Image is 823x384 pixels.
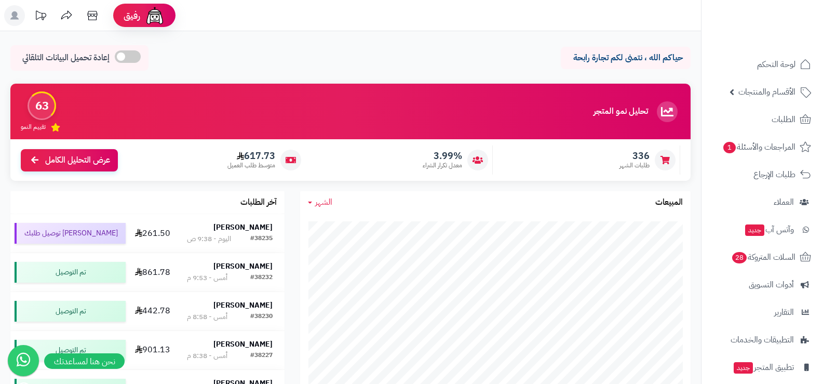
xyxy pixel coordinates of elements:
a: الشهر [308,196,332,208]
a: العملاء [708,190,817,215]
h3: تحليل نمو المتجر [593,107,648,116]
div: [PERSON_NAME] توصيل طلبك [15,223,126,244]
div: اليوم - 9:38 ص [187,234,231,244]
span: 617.73 [227,150,275,162]
a: المراجعات والأسئلة1 [708,135,817,160]
span: العملاء [774,195,794,209]
a: تطبيق المتجرجديد [708,355,817,380]
span: وآتس آب [744,222,794,237]
p: حياكم الله ، نتمنى لكم تجارة رابحة [569,52,683,64]
span: إعادة تحميل البيانات التلقائي [22,52,110,64]
a: طلبات الإرجاع [708,162,817,187]
h3: المبيعات [655,198,683,207]
a: عرض التحليل الكامل [21,149,118,171]
strong: [PERSON_NAME] [213,339,273,350]
span: جديد [734,362,753,374]
span: المراجعات والأسئلة [722,140,795,154]
span: 28 [732,252,747,263]
div: أمس - 8:38 م [187,351,227,361]
a: تحديثات المنصة [28,5,53,29]
span: الأقسام والمنتجات [738,85,795,99]
span: تقييم النمو [21,123,46,131]
h3: آخر الطلبات [240,198,277,207]
td: 861.78 [130,253,176,292]
span: طلبات الشهر [619,161,650,170]
span: الطلبات [772,112,795,127]
div: تم التوصيل [15,262,126,283]
span: 3.99% [423,150,462,162]
span: جديد [745,224,764,236]
span: لوحة التحكم [757,57,795,72]
div: أمس - 8:58 م [187,312,227,322]
span: رفيق [124,9,140,22]
img: ai-face.png [144,5,165,26]
a: أدوات التسويق [708,272,817,297]
strong: [PERSON_NAME] [213,222,273,233]
span: أدوات التسويق [749,277,794,292]
span: متوسط طلب العميل [227,161,275,170]
span: التطبيقات والخدمات [731,333,794,347]
span: السلات المتروكة [731,250,795,264]
a: الطلبات [708,107,817,132]
div: تم التوصيل [15,301,126,322]
a: السلات المتروكة28 [708,245,817,270]
span: طلبات الإرجاع [753,167,795,182]
span: التقارير [774,305,794,320]
td: 261.50 [130,214,176,253]
span: تطبيق المتجر [733,360,794,375]
td: 901.13 [130,331,176,369]
span: الشهر [315,196,332,208]
div: أمس - 9:53 م [187,273,227,283]
a: التطبيقات والخدمات [708,327,817,352]
a: وآتس آبجديد [708,217,817,242]
div: #38230 [250,312,273,322]
strong: [PERSON_NAME] [213,261,273,272]
div: #38235 [250,234,273,244]
span: عرض التحليل الكامل [45,154,110,166]
span: معدل تكرار الشراء [423,161,462,170]
a: التقارير [708,300,817,325]
a: لوحة التحكم [708,52,817,77]
div: تم التوصيل [15,340,126,361]
strong: [PERSON_NAME] [213,300,273,311]
span: 1 [723,142,736,153]
div: #38232 [250,273,273,283]
div: #38227 [250,351,273,361]
span: 336 [619,150,650,162]
td: 442.78 [130,292,176,330]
